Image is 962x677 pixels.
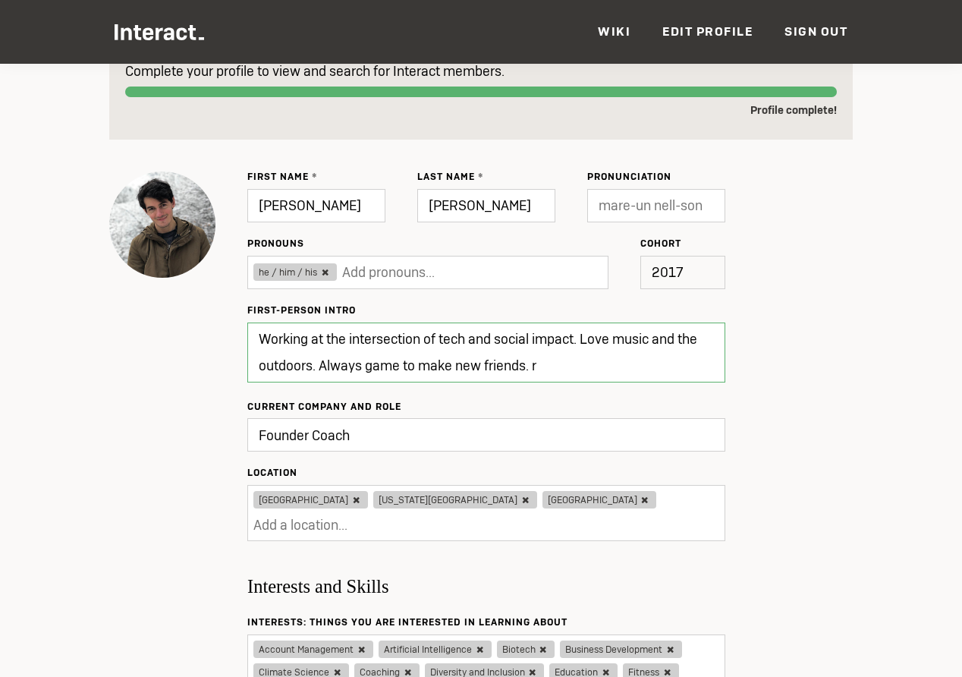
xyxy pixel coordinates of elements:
span: [GEOGRAPHIC_DATA] [542,491,657,509]
p: Profile complete! [677,97,837,118]
span: Business Development [560,641,682,658]
span: he / him / his [253,263,337,281]
input: Add pronouns... [342,259,503,285]
input: Add a location... [253,512,414,538]
span: Biotech [497,641,555,658]
span: [US_STATE][GEOGRAPHIC_DATA] [373,491,537,509]
input: Maran [247,189,385,222]
label: Location [247,468,725,480]
label: Last Name [417,172,555,184]
span: Account Management [253,641,373,658]
a: Wiki [598,24,630,39]
textarea: Working at the intersection of tech and social impact. Love music and the outdoors. Always game t... [247,323,725,383]
label: Interests: Things you are interested in learning about [247,617,725,629]
input: Nelson [417,189,555,222]
label: First-person intro [247,305,725,317]
h3: Interests and Skills [247,557,725,601]
label: Pronunciation [587,172,725,184]
p: Complete your profile to view and search for Interact members. [125,61,837,81]
input: Software Engineer at Twitter [247,418,725,452]
label: First Name [247,172,385,184]
a: Edit Profile [662,24,753,39]
span: [GEOGRAPHIC_DATA] [253,491,368,509]
label: Pronouns [247,238,608,250]
span: Artificial Intelligence [379,641,492,658]
a: Sign Out [784,24,847,39]
label: Current Company and Role [247,401,725,414]
p: 2017 [640,256,725,289]
img: Interact Logo [115,24,204,40]
input: mare-un nell-son [587,189,725,222]
label: Cohort [640,238,725,250]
